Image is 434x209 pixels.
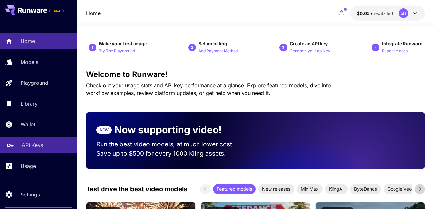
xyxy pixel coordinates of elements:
span: MiniMax [297,186,323,192]
a: Home [86,9,101,17]
div: Featured models [213,184,256,194]
span: Add your payment card to enable full platform functionality. [49,7,64,15]
p: Add Payment Method [199,48,238,54]
div: SH [399,8,408,18]
p: 4 [375,45,377,50]
p: Generate your api key [290,48,330,54]
p: 3 [282,45,284,50]
span: Make your first image [99,41,147,46]
div: $0.05 [357,10,394,17]
p: Try The Playground [99,48,135,54]
span: Featured models [213,186,256,192]
span: New releases [258,186,294,192]
span: Google Veo [384,186,415,192]
span: KlingAI [325,186,348,192]
span: TRIAL [50,9,63,13]
p: Save up to $500 for every 1000 Kling assets. [96,149,245,158]
p: Library [21,100,38,108]
button: Try The Playground [99,47,135,55]
p: Models [21,58,38,66]
div: Google Veo [384,184,415,194]
p: NEW [100,127,109,133]
p: 2 [191,45,193,50]
p: Run the best video models, at much lower cost. [96,140,245,149]
h3: Welcome to Runware! [86,70,425,79]
p: Usage [21,162,36,170]
button: Add Payment Method [199,47,238,55]
div: ByteDance [350,184,381,194]
p: Now supporting video! [114,123,222,137]
span: Create an API key [290,41,328,46]
div: New releases [258,184,294,194]
p: Playground [21,79,48,87]
nav: breadcrumb [86,9,101,17]
button: Read the docs [382,47,408,55]
span: ByteDance [350,186,381,192]
div: KlingAI [325,184,348,194]
p: Read the docs [382,48,408,54]
p: Wallet [21,120,35,128]
span: Integrate Runware [382,41,422,46]
span: $0.05 [357,11,371,16]
span: Set up billing [199,41,227,46]
p: Settings [21,191,40,198]
span: credits left [371,11,394,16]
button: Generate your api key [290,47,330,55]
p: Test drive the best video models [86,184,187,194]
span: Check out your usage stats and API key performance at a glance. Explore featured models, dive int... [86,82,331,96]
p: API Keys [22,141,43,149]
div: MiniMax [297,184,323,194]
p: Home [21,37,35,45]
p: 1 [91,45,93,50]
button: $0.05SH [350,6,425,21]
